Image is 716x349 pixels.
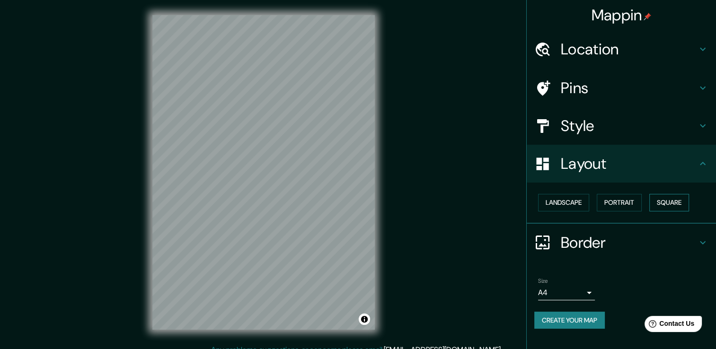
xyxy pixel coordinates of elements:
[527,107,716,145] div: Style
[561,116,697,135] h4: Style
[561,154,697,173] h4: Layout
[527,224,716,262] div: Border
[538,194,589,211] button: Landscape
[534,312,605,329] button: Create your map
[644,13,651,20] img: pin-icon.png
[561,233,697,252] h4: Border
[527,30,716,68] div: Location
[527,145,716,183] div: Layout
[561,79,697,97] h4: Pins
[632,312,706,339] iframe: Help widget launcher
[538,277,548,285] label: Size
[152,15,375,330] canvas: Map
[538,285,595,300] div: A4
[592,6,652,25] h4: Mappin
[359,314,370,325] button: Toggle attribution
[561,40,697,59] h4: Location
[527,69,716,107] div: Pins
[597,194,642,211] button: Portrait
[649,194,689,211] button: Square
